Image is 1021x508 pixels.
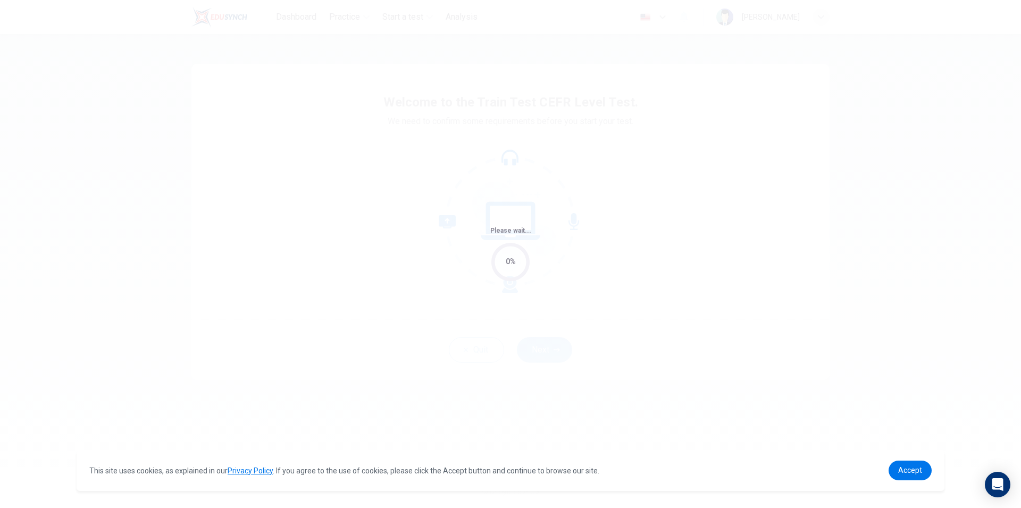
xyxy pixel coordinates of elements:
[228,466,273,475] a: Privacy Policy
[490,227,531,234] span: Please wait...
[985,472,1010,497] div: Open Intercom Messenger
[77,450,944,491] div: cookieconsent
[889,461,932,480] a: dismiss cookie message
[89,466,599,475] span: This site uses cookies, as explained in our . If you agree to the use of cookies, please click th...
[898,466,922,474] span: Accept
[506,256,516,268] div: 0%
